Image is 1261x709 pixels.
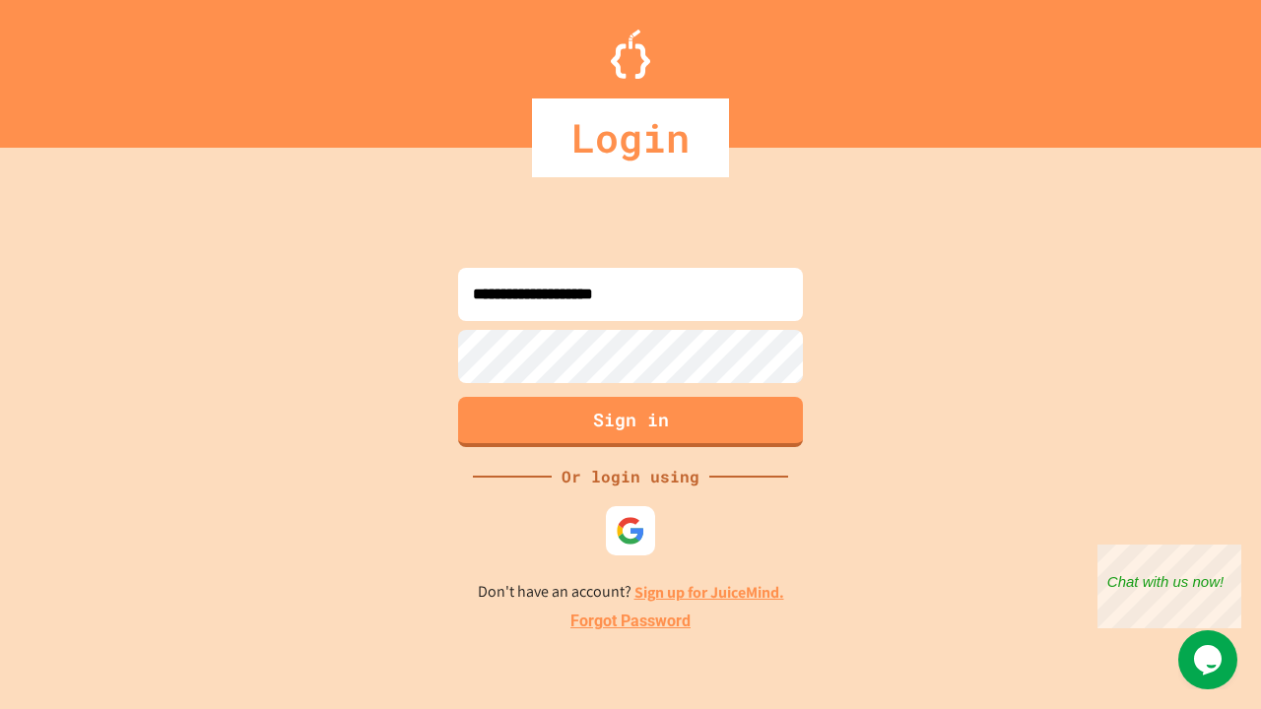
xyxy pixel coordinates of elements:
div: Or login using [552,465,709,488]
iframe: chat widget [1097,545,1241,628]
div: Login [532,98,729,177]
a: Sign up for JuiceMind. [634,582,784,603]
p: Don't have an account? [478,580,784,605]
button: Sign in [458,397,803,447]
img: google-icon.svg [616,516,645,546]
a: Forgot Password [570,610,691,633]
img: Logo.svg [611,30,650,79]
iframe: chat widget [1178,630,1241,689]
